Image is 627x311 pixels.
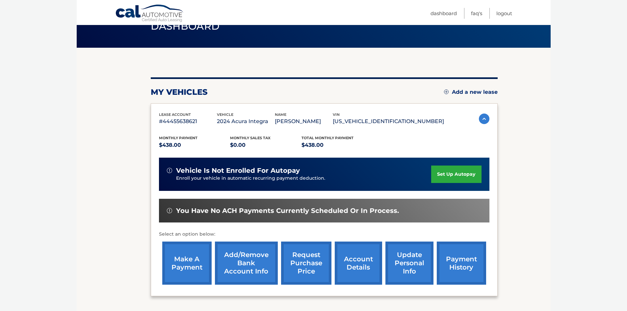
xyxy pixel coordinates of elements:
[159,136,197,140] span: Monthly Payment
[437,242,486,285] a: payment history
[471,8,482,19] a: FAQ's
[385,242,433,285] a: update personal info
[217,117,275,126] p: 2024 Acura Integra
[335,242,382,285] a: account details
[431,166,481,183] a: set up autopay
[301,141,373,150] p: $438.00
[333,112,340,117] span: vin
[176,175,431,182] p: Enroll your vehicle in automatic recurring payment deduction.
[431,8,457,19] a: Dashboard
[217,112,233,117] span: vehicle
[159,230,489,238] p: Select an option below:
[167,168,172,173] img: alert-white.svg
[444,89,498,95] a: Add a new lease
[230,141,301,150] p: $0.00
[151,20,220,32] span: Dashboard
[159,117,217,126] p: #44455638621
[215,242,278,285] a: Add/Remove bank account info
[333,117,444,126] p: [US_VEHICLE_IDENTIFICATION_NUMBER]
[281,242,331,285] a: request purchase price
[230,136,271,140] span: Monthly sales Tax
[162,242,212,285] a: make a payment
[444,90,449,94] img: add.svg
[275,117,333,126] p: [PERSON_NAME]
[301,136,353,140] span: Total Monthly Payment
[167,208,172,213] img: alert-white.svg
[159,141,230,150] p: $438.00
[176,207,399,215] span: You have no ACH payments currently scheduled or in process.
[176,167,300,175] span: vehicle is not enrolled for autopay
[151,87,208,97] h2: my vehicles
[115,4,184,23] a: Cal Automotive
[479,114,489,124] img: accordion-active.svg
[275,112,286,117] span: name
[496,8,512,19] a: Logout
[159,112,191,117] span: lease account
